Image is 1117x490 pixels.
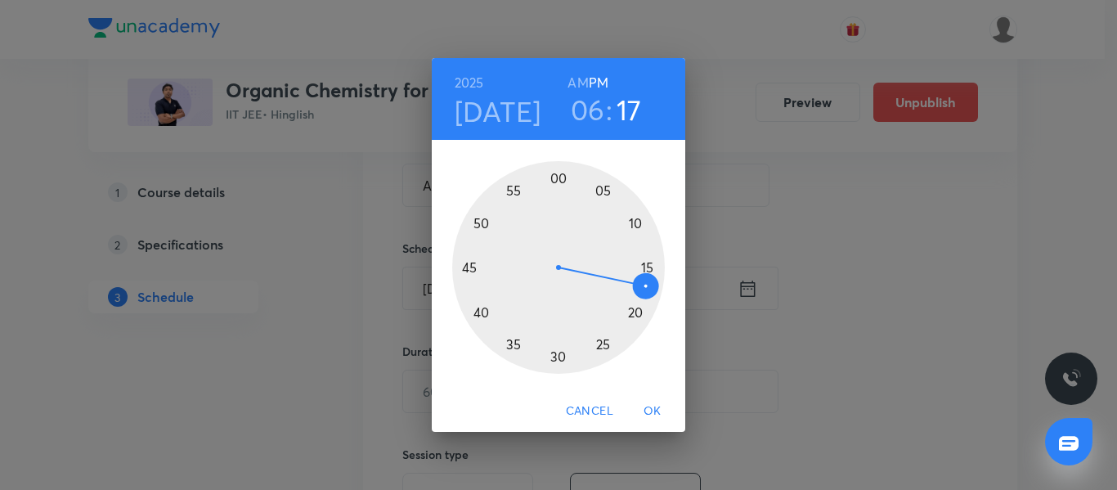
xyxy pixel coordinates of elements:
button: 06 [571,92,605,127]
button: 2025 [455,71,484,94]
button: 17 [617,92,642,127]
button: OK [626,396,679,426]
button: [DATE] [455,94,541,128]
span: Cancel [566,401,613,421]
button: PM [589,71,608,94]
button: Cancel [559,396,620,426]
span: OK [633,401,672,421]
h3: : [606,92,612,127]
button: AM [567,71,588,94]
